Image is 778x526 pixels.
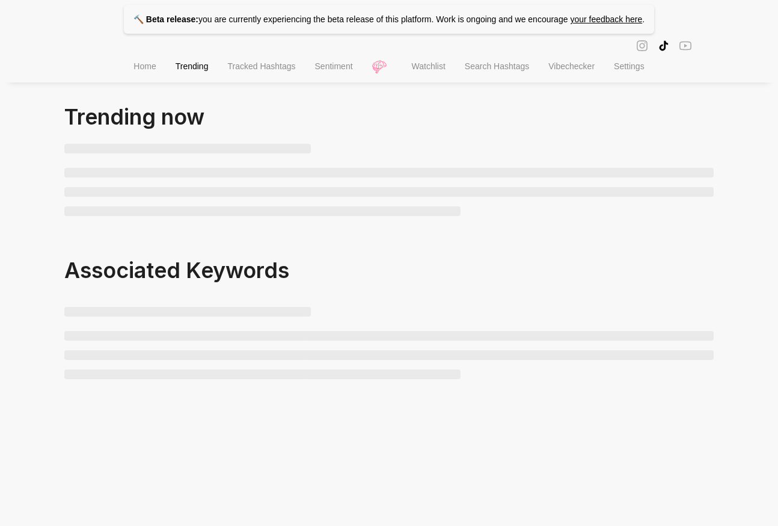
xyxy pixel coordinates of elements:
a: your feedback here [570,14,642,24]
span: Trending now [64,104,204,130]
span: Vibechecker [548,61,595,71]
p: you are currently experiencing the beta release of this platform. Work is ongoing and we encourage . [124,5,654,34]
span: Tracked Hashtags [227,61,295,71]
strong: 🔨 Beta release: [133,14,198,24]
span: Watchlist [412,61,446,71]
span: Settings [614,61,645,71]
span: youtube [679,39,691,52]
span: Trending [176,61,209,71]
span: Home [133,61,156,71]
span: Associated Keywords [64,257,289,283]
span: Sentiment [315,61,353,71]
span: instagram [636,39,648,52]
span: Search Hashtags [465,61,529,71]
